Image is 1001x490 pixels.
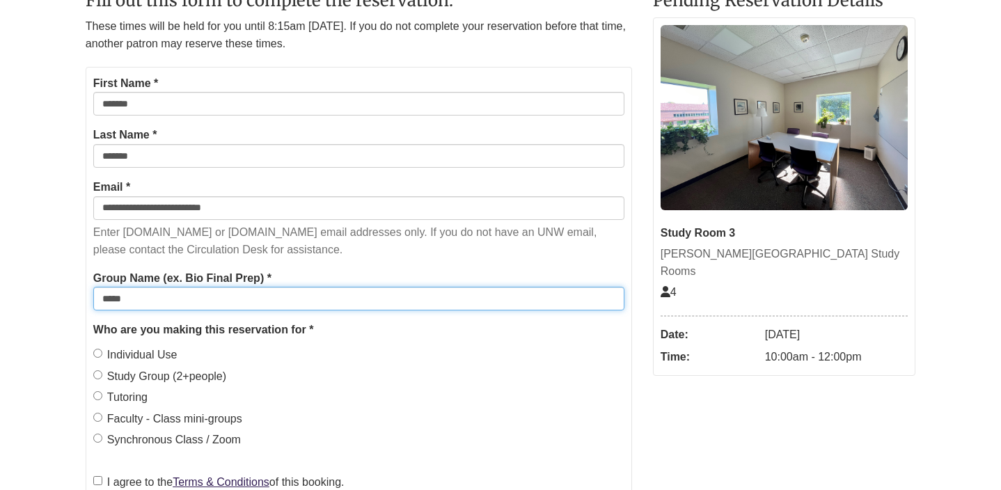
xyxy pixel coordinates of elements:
label: Last Name * [93,126,157,144]
div: [PERSON_NAME][GEOGRAPHIC_DATA] Study Rooms [661,245,908,280]
label: Tutoring [93,388,148,406]
dd: [DATE] [765,324,908,346]
dt: Date: [661,324,758,346]
label: Faculty - Class mini-groups [93,410,242,428]
dd: 10:00am - 12:00pm [765,346,908,368]
label: First Name * [93,74,158,93]
dt: Time: [661,346,758,368]
label: Email * [93,178,130,196]
p: Enter [DOMAIN_NAME] or [DOMAIN_NAME] email addresses only. If you do not have an UNW email, pleas... [93,223,624,259]
input: Individual Use [93,349,102,358]
input: Faculty - Class mini-groups [93,413,102,422]
a: Terms & Conditions [173,476,269,488]
p: These times will be held for you until 8:15am [DATE]. If you do not complete your reservation bef... [86,17,632,53]
label: Group Name (ex. Bio Final Prep) * [93,269,271,287]
label: Synchronous Class / Zoom [93,431,241,449]
input: I agree to theTerms & Conditionsof this booking. [93,476,102,485]
label: Study Group (2+people) [93,367,226,386]
input: Tutoring [93,391,102,400]
input: Synchronous Class / Zoom [93,434,102,443]
img: Study Room 3 [661,25,908,211]
input: Study Group (2+people) [93,370,102,379]
div: Study Room 3 [661,224,908,242]
legend: Who are you making this reservation for * [93,321,624,339]
span: The capacity of this space [661,286,677,298]
label: Individual Use [93,346,178,364]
